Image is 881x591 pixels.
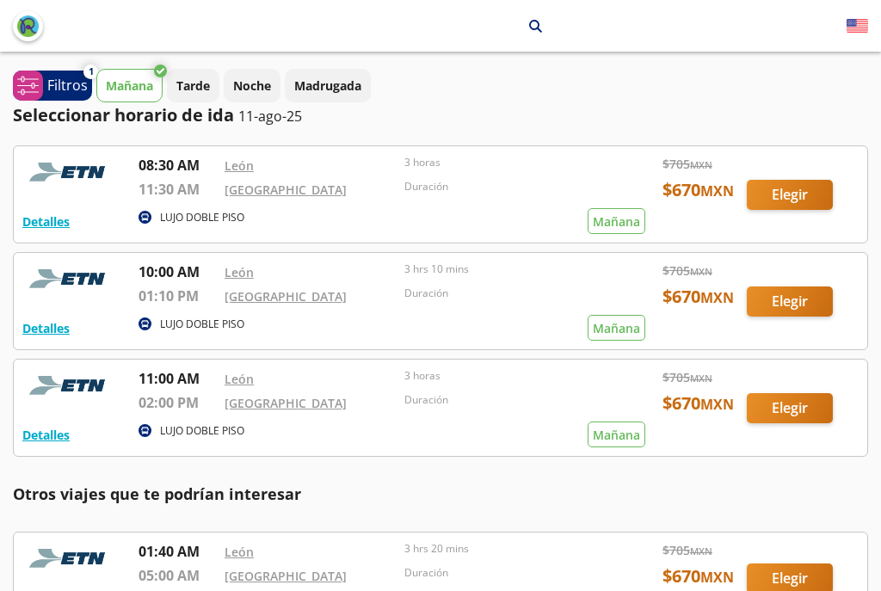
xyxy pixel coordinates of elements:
[225,264,254,280] a: León
[238,106,302,126] p: 11-ago-25
[167,69,219,102] button: Tarde
[96,69,163,102] button: Mañana
[13,11,43,41] button: back
[225,288,347,305] a: [GEOGRAPHIC_DATA]
[13,71,92,101] button: 1Filtros
[225,371,254,387] a: León
[13,483,868,506] p: Otros viajes que te podrían interesar
[22,426,70,444] button: Detalles
[160,317,244,332] p: LUJO DOBLE PISO
[343,17,373,35] p: León
[225,182,347,198] a: [GEOGRAPHIC_DATA]
[160,423,244,439] p: LUJO DOBLE PISO
[176,77,210,95] p: Tarde
[294,77,361,95] p: Madrugada
[233,77,271,95] p: Noche
[225,395,347,411] a: [GEOGRAPHIC_DATA]
[225,544,254,560] a: León
[106,77,153,95] p: Mañana
[160,210,244,225] p: LUJO DOBLE PISO
[285,69,371,102] button: Madrugada
[47,75,88,95] p: Filtros
[394,17,516,35] p: [GEOGRAPHIC_DATA]
[13,102,234,128] p: Seleccionar horario de ida
[225,157,254,174] a: León
[847,15,868,37] button: English
[225,568,347,584] a: [GEOGRAPHIC_DATA]
[224,69,280,102] button: Noche
[22,212,70,231] button: Detalles
[22,319,70,337] button: Detalles
[89,65,94,79] span: 1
